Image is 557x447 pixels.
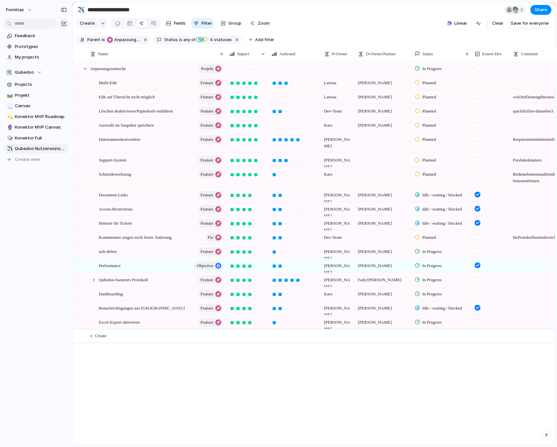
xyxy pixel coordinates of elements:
span: Löschen deaktivieren/Papierkorb einführen [99,107,173,114]
span: [PERSON_NAME] [355,90,411,100]
button: Fields [163,18,188,29]
span: Anpassungswünsche [90,64,126,72]
button: Feature [198,107,223,115]
span: In Progress [422,291,442,297]
span: Larissa [321,76,355,86]
button: Group [217,18,245,29]
span: Dev-Team [321,231,355,241]
span: In Progress [422,277,442,283]
span: [PERSON_NAME] [321,202,355,219]
span: My projects [15,54,67,61]
span: In Progress [422,319,442,326]
button: Feature [198,170,223,179]
span: [PERSON_NAME] [355,315,411,326]
span: Zoom [258,20,270,27]
button: ✈️ [6,145,13,152]
span: Auswahl im Snapshot speichern [99,121,154,129]
button: Anpassungswünsche [106,36,141,43]
span: Fix [208,233,213,242]
button: Feature [198,205,223,213]
span: Feature [200,304,213,313]
span: Feature [200,205,213,214]
span: Create [95,333,106,339]
span: Qubedoo-basiertes Protokoll [99,276,148,283]
span: In Progress [422,262,442,269]
span: Idle / waiting / blocked [422,192,462,198]
span: Planned [422,157,436,163]
button: Feature [198,79,223,87]
div: ✈️ [77,5,85,14]
a: Projects [3,80,69,89]
span: Qubedoo [15,69,34,76]
span: In Progress [422,65,442,72]
span: Dashboarding [99,290,123,297]
span: Performance [99,261,120,269]
button: 🔮 [6,124,13,131]
span: Create [80,20,95,27]
span: [PERSON_NAME] [321,315,355,332]
span: Dev-Team [321,104,355,114]
a: Prototypes [3,42,69,52]
span: Konektor Full [15,135,67,141]
span: Status [164,37,178,43]
div: 📃 [7,102,12,110]
a: 🔮Konektor MVP Canvas [3,122,69,132]
span: is [179,37,182,43]
button: Projekt [199,64,223,73]
button: Feature [198,219,223,228]
span: [PERSON_NAME] [355,202,411,212]
button: 💫 [6,113,13,120]
button: Create [76,18,98,29]
button: Zoom [247,18,272,29]
button: Feature [198,290,223,298]
span: [PERSON_NAME] [321,188,355,205]
span: Planned [422,234,436,241]
span: Feature [200,107,213,116]
button: isany of [178,36,197,43]
span: is [102,37,105,43]
a: 📃Canvas [3,101,69,111]
span: any of [182,37,195,43]
span: [PERSON_NAME] [355,259,411,269]
button: Share [530,5,551,15]
span: Karo [321,287,355,297]
div: 🔮 [7,124,12,131]
span: [PERSON_NAME] [321,133,355,149]
a: 💫Konektor MVP Roadmap [3,112,69,122]
button: 🛤️ [6,92,13,99]
span: 2 [520,7,525,13]
span: [PERSON_NAME] [355,301,411,311]
a: 🛤️Projekt [3,90,69,100]
button: Formitas [3,5,36,15]
button: Clear [490,18,506,29]
span: [PERSON_NAME] [355,188,411,198]
span: Kommentare zeigen nicht letzte Änderung [99,233,172,241]
span: Document-Links [99,191,128,198]
a: Feedback [3,31,69,41]
button: Feature [198,318,223,327]
span: Feature [200,247,213,256]
span: Benachrichtigungen aus [GEOGRAPHIC_DATA] [99,304,185,311]
span: objective [197,261,213,270]
span: Projekt [201,64,213,73]
span: Fady/[PERSON_NAME] [355,273,411,283]
span: [PERSON_NAME] [321,245,355,261]
span: Edit auf Übersicht nicht möglich [99,93,155,100]
a: 🎲Konektor Full [3,133,69,143]
span: Feature [200,121,213,130]
span: [PERSON_NAME] [355,104,411,114]
div: 🛠️ [6,69,13,76]
button: Feature [198,135,223,144]
span: Clear [492,20,503,27]
span: Feature [200,78,213,87]
span: [PERSON_NAME] [321,153,355,170]
span: Planned [422,171,436,178]
button: objective [194,261,223,270]
span: 4 [208,37,214,42]
span: Dateinamenskonvention [99,135,140,143]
